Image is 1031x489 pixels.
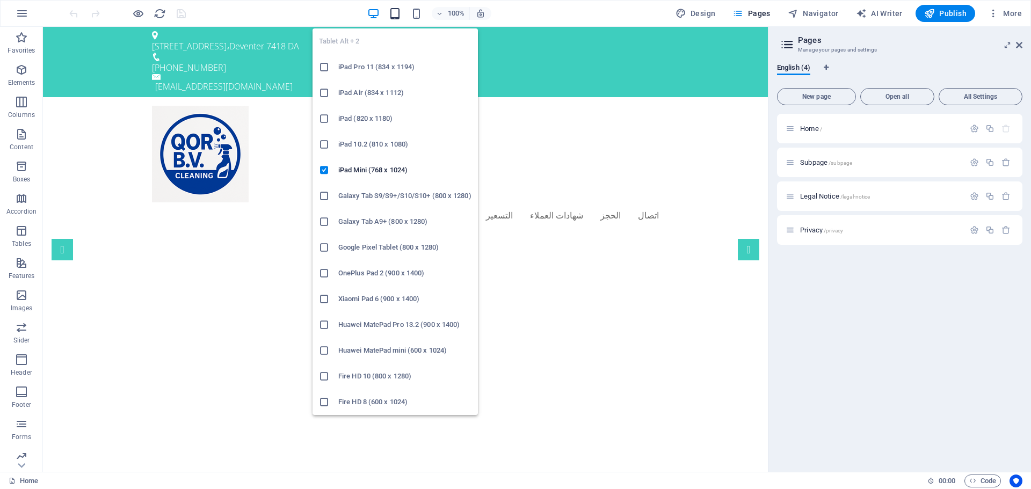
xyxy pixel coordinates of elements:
[985,124,994,133] div: Duplicate
[132,7,144,20] button: Click here to leave preview mode and continue editing
[820,126,822,132] span: /
[916,5,975,22] button: Publish
[860,88,934,105] button: Open all
[338,138,471,151] h6: iPad 10.2 (810 x 1080)
[338,215,471,228] h6: Galaxy Tab A9+ (800 x 1280)
[988,8,1022,19] span: More
[939,88,1022,105] button: All Settings
[13,336,30,345] p: Slider
[777,63,1022,84] div: Language Tabs
[338,396,471,408] h6: Fire HD 8 (600 x 1024)
[338,241,471,254] h6: Google Pixel Tablet (800 x 1280)
[9,475,38,487] a: Click to cancel selection. Double-click to open Pages
[964,475,1001,487] button: Code
[338,112,471,125] h6: iPad (820 x 1180)
[10,143,33,151] p: Content
[11,304,33,312] p: Images
[800,226,843,234] span: Click to open page
[338,293,471,305] h6: Xiaomi Pad 6 (900 x 1400)
[856,8,903,19] span: AI Writer
[153,7,166,20] button: reload
[946,477,948,485] span: :
[985,225,994,235] div: Duplicate
[798,35,1022,45] h2: Pages
[9,272,34,280] p: Features
[12,433,31,441] p: Forms
[338,318,471,331] h6: Huawei MatePad Pro 13.2 (900 x 1400)
[777,88,856,105] button: New page
[11,368,32,377] p: Header
[338,61,471,74] h6: iPad Pro 11 (834 x 1194)
[671,5,720,22] button: Design
[338,164,471,177] h6: iPad Mini (768 x 1024)
[865,93,930,100] span: Open all
[970,225,979,235] div: Settings
[12,400,31,409] p: Footer
[6,207,37,216] p: Accordion
[783,5,843,22] button: Navigator
[927,475,956,487] h6: Session time
[985,158,994,167] div: Duplicate
[800,125,822,133] span: Click to open page
[676,8,716,19] span: Design
[732,8,770,19] span: Pages
[797,193,964,200] div: Legal Notice/legal-notice
[969,475,996,487] span: Code
[852,5,907,22] button: AI Writer
[800,192,870,200] span: Click to open page
[8,46,35,55] p: Favorites
[777,61,810,76] span: English (4)
[432,7,470,20] button: 100%
[1001,192,1011,201] div: Remove
[943,93,1018,100] span: All Settings
[448,7,465,20] h6: 100%
[797,159,964,166] div: Subpage/subpage
[1010,475,1022,487] button: Usercentrics
[800,158,852,166] span: Click to open page
[13,175,31,184] p: Boxes
[797,227,964,233] div: Privacy/privacy
[840,194,870,200] span: /legal-notice
[338,267,471,280] h6: OnePlus Pad 2 (900 x 1400)
[154,8,166,20] i: Reload page
[984,5,1026,22] button: More
[338,370,471,383] h6: Fire HD 10 (800 x 1280)
[1001,158,1011,167] div: Remove
[476,9,485,18] i: On resize automatically adjust zoom level to fit chosen device.
[728,5,774,22] button: Pages
[1001,225,1011,235] div: Remove
[985,192,994,201] div: Duplicate
[970,124,979,133] div: Settings
[970,192,979,201] div: Settings
[829,160,852,166] span: /subpage
[338,189,471,202] h6: Galaxy Tab S9/S9+/S10/S10+ (800 x 1280)
[924,8,967,19] span: Publish
[824,228,843,233] span: /privacy
[12,239,31,248] p: Tables
[8,111,35,119] p: Columns
[798,45,1001,55] h3: Manage your pages and settings
[939,475,955,487] span: 00 00
[8,78,35,87] p: Elements
[782,93,851,100] span: New page
[1001,124,1011,133] div: The startpage cannot be deleted
[671,5,720,22] div: Design (Ctrl+Alt+Y)
[788,8,839,19] span: Navigator
[338,344,471,357] h6: Huawei MatePad mini (600 x 1024)
[338,86,471,99] h6: iPad Air (834 x 1112)
[797,125,964,132] div: Home/
[970,158,979,167] div: Settings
